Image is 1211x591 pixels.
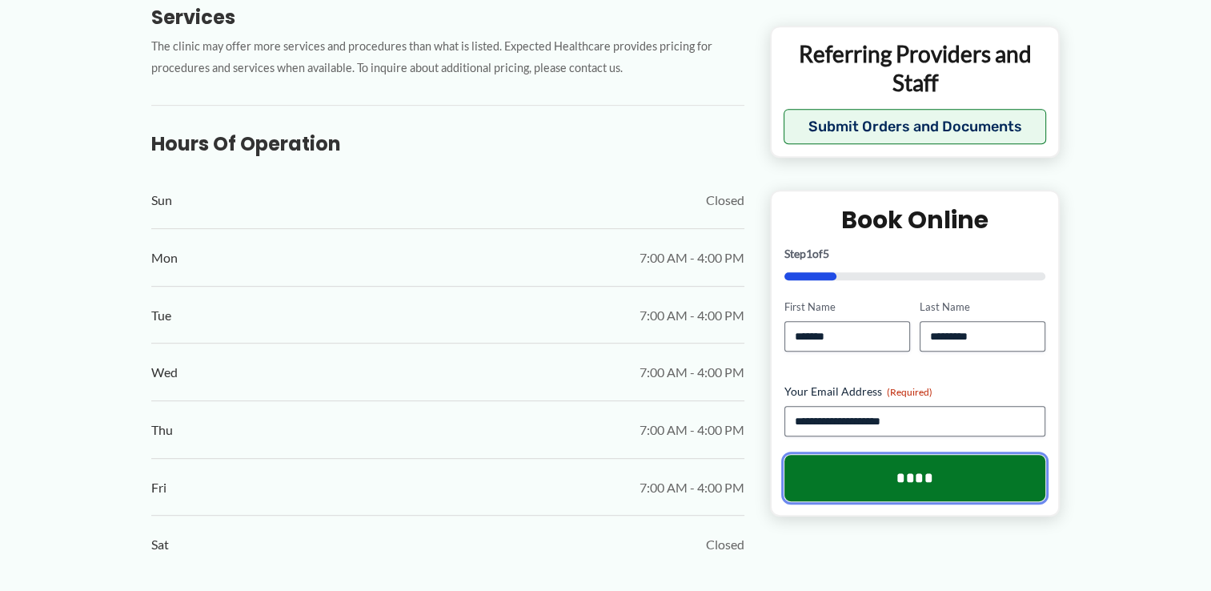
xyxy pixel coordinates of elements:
span: Closed [706,533,744,557]
span: Sat [151,533,169,557]
h3: Hours of Operation [151,131,744,156]
span: Tue [151,304,171,328]
p: Referring Providers and Staff [784,39,1047,98]
span: 7:00 AM - 4:00 PM [640,476,744,500]
span: Thu [151,418,173,442]
span: Closed [706,188,744,212]
button: Submit Orders and Documents [784,110,1047,145]
span: 5 [823,247,829,261]
span: Fri [151,476,166,500]
span: 1 [806,247,812,261]
label: First Name [784,300,910,316]
span: (Required) [887,386,932,398]
span: Wed [151,360,178,384]
span: 7:00 AM - 4:00 PM [640,418,744,442]
label: Last Name [920,300,1045,316]
span: 7:00 AM - 4:00 PM [640,304,744,328]
p: Step of [784,249,1046,260]
p: The clinic may offer more services and procedures than what is listed. Expected Healthcare provid... [151,36,744,79]
span: 7:00 AM - 4:00 PM [640,360,744,384]
h2: Book Online [784,205,1046,236]
label: Your Email Address [784,384,1046,400]
span: 7:00 AM - 4:00 PM [640,246,744,270]
h3: Services [151,5,744,30]
span: Sun [151,188,172,212]
span: Mon [151,246,178,270]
